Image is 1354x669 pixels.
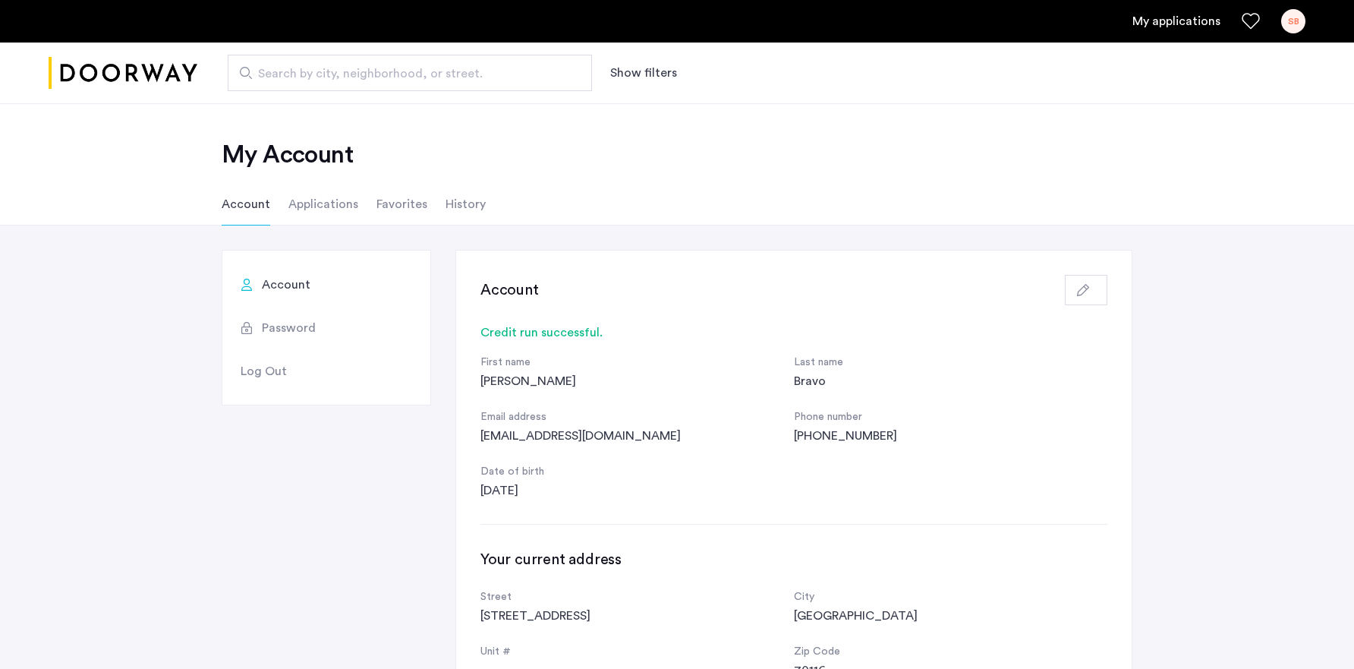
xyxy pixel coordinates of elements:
div: Email address [480,409,794,427]
span: Password [262,319,316,337]
span: Account [262,276,310,294]
button: Show or hide filters [610,64,677,82]
div: Credit run successful. [480,323,1107,342]
div: Last name [794,354,1107,372]
div: [EMAIL_ADDRESS][DOMAIN_NAME] [480,427,794,445]
iframe: chat widget [1290,608,1339,654]
div: Bravo [794,372,1107,390]
div: City [794,589,1107,607]
a: Favorites [1242,12,1260,30]
div: First name [480,354,794,372]
h3: Your current address [480,549,1107,570]
div: Phone number [794,409,1107,427]
div: Date of birth [480,463,794,481]
div: Street [480,589,794,607]
div: [STREET_ADDRESS] [480,607,794,625]
div: Zip Code [794,643,1107,661]
li: Applications [288,183,358,226]
input: Apartment Search [228,55,592,91]
h3: Account [480,279,539,301]
a: My application [1132,12,1220,30]
button: button [1065,275,1107,305]
div: [PERSON_NAME] [480,372,794,390]
li: History [446,183,486,226]
div: [DATE] [480,481,794,500]
h2: My Account [222,140,1132,170]
span: Search by city, neighborhood, or street. [258,65,549,83]
span: Log Out [241,362,287,380]
div: [PHONE_NUMBER] [794,427,1107,445]
li: Account [222,183,270,226]
div: SB [1281,9,1305,33]
a: Cazamio logo [49,45,197,102]
div: Unit # [480,643,794,661]
img: logo [49,45,197,102]
li: Favorites [376,183,427,226]
div: [GEOGRAPHIC_DATA] [794,607,1107,625]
